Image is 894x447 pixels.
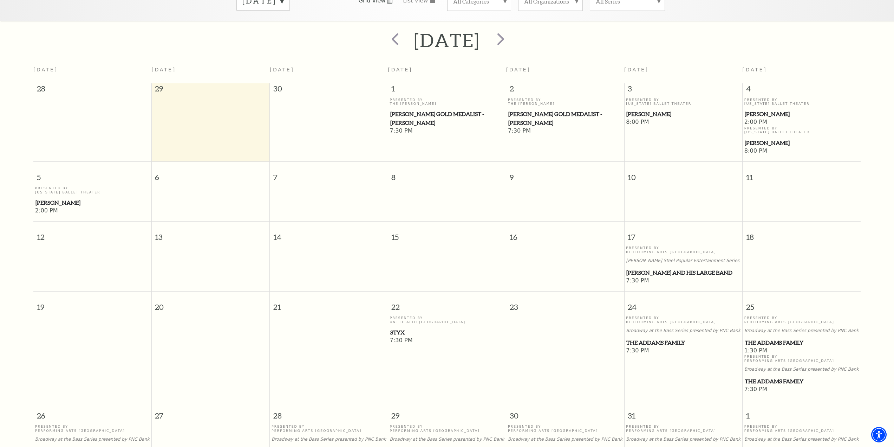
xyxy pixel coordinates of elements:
[388,67,412,72] span: [DATE]
[744,110,859,119] a: Peter Pan
[506,83,624,97] span: 2
[744,386,859,394] span: 7:30 PM
[390,437,504,442] p: Broadway at the Bass Series presented by PNC Bank
[388,400,506,424] span: 29
[152,292,269,316] span: 20
[33,162,151,186] span: 5
[626,268,740,277] a: Lyle Lovett and his Large Band
[745,110,859,119] span: [PERSON_NAME]
[390,337,504,345] span: 7:30 PM
[626,110,740,119] a: Peter Pan
[743,400,861,424] span: 1
[33,400,151,424] span: 26
[626,347,740,355] span: 7:30 PM
[744,347,859,355] span: 1:30 PM
[152,83,269,97] span: 29
[508,437,622,442] p: Broadway at the Bass Series presented by PNC Bank
[152,222,269,246] span: 13
[625,162,742,186] span: 10
[506,162,624,186] span: 9
[390,110,504,127] a: Cliburn Gold Medalist - Aristo Sham
[626,246,740,254] p: Presented By Performing Arts [GEOGRAPHIC_DATA]
[626,338,740,347] a: The Addams Family
[506,292,624,316] span: 23
[33,83,151,97] span: 28
[744,119,859,126] span: 2:00 PM
[744,377,859,386] a: The Addams Family
[35,186,150,194] p: Presented By [US_STATE] Ballet Theater
[508,110,622,127] a: Cliburn Gold Medalist - Aristo Sham
[270,67,294,72] span: [DATE]
[745,338,859,347] span: The Addams Family
[744,355,859,363] p: Presented By Performing Arts [GEOGRAPHIC_DATA]
[744,147,859,155] span: 8:00 PM
[744,424,859,433] p: Presented By Performing Arts [GEOGRAPHIC_DATA]
[506,67,531,72] span: [DATE]
[743,292,861,316] span: 25
[390,127,504,135] span: 7:30 PM
[270,83,387,97] span: 30
[626,316,740,324] p: Presented By Performing Arts [GEOGRAPHIC_DATA]
[745,377,859,386] span: The Addams Family
[414,29,480,51] h2: [DATE]
[625,222,742,246] span: 17
[625,292,742,316] span: 24
[744,367,859,372] p: Broadway at the Bass Series presented by PNC Bank
[270,400,387,424] span: 28
[272,437,386,442] p: Broadway at the Bass Series presented by PNC Bank
[626,424,740,433] p: Presented By Performing Arts [GEOGRAPHIC_DATA]
[508,127,622,135] span: 7:30 PM
[508,424,622,433] p: Presented By Performing Arts [GEOGRAPHIC_DATA]
[388,83,506,97] span: 1
[487,28,513,53] button: next
[35,424,150,433] p: Presented By Performing Arts [GEOGRAPHIC_DATA]
[381,28,407,53] button: prev
[626,277,740,285] span: 7:30 PM
[270,162,387,186] span: 7
[390,424,504,433] p: Presented By Performing Arts [GEOGRAPHIC_DATA]
[744,328,859,333] p: Broadway at the Bass Series presented by PNC Bank
[626,338,740,347] span: The Addams Family
[743,162,861,186] span: 11
[744,437,859,442] p: Broadway at the Bass Series presented by PNC Bank
[626,119,740,126] span: 8:00 PM
[272,424,386,433] p: Presented By Performing Arts [GEOGRAPHIC_DATA]
[152,162,269,186] span: 6
[35,207,150,215] span: 2:00 PM
[390,98,504,106] p: Presented By The [PERSON_NAME]
[626,437,740,442] p: Broadway at the Bass Series presented by PNC Bank
[506,400,624,424] span: 30
[744,338,859,347] a: The Addams Family
[390,110,504,127] span: [PERSON_NAME] Gold Medalist - [PERSON_NAME]
[625,83,742,97] span: 3
[744,316,859,324] p: Presented By Performing Arts [GEOGRAPHIC_DATA]
[388,292,506,316] span: 22
[625,400,742,424] span: 31
[388,222,506,246] span: 15
[35,198,149,207] span: [PERSON_NAME]
[390,328,504,337] a: Styx
[270,292,387,316] span: 21
[744,139,859,147] a: Peter Pan
[151,67,176,72] span: [DATE]
[626,268,740,277] span: [PERSON_NAME] and his Large Band
[35,198,150,207] a: Peter Pan
[624,67,649,72] span: [DATE]
[626,98,740,106] p: Presented By [US_STATE] Ballet Theater
[33,292,151,316] span: 19
[743,83,861,97] span: 4
[508,110,622,127] span: [PERSON_NAME] Gold Medalist - [PERSON_NAME]
[626,328,740,333] p: Broadway at the Bass Series presented by PNC Bank
[506,222,624,246] span: 16
[388,162,506,186] span: 8
[152,400,269,424] span: 27
[743,222,861,246] span: 18
[35,437,150,442] p: Broadway at the Bass Series presented by PNC Bank
[743,67,767,72] span: [DATE]
[871,427,887,442] div: Accessibility Menu
[626,110,740,119] span: [PERSON_NAME]
[33,222,151,246] span: 12
[270,222,387,246] span: 14
[508,98,622,106] p: Presented By The [PERSON_NAME]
